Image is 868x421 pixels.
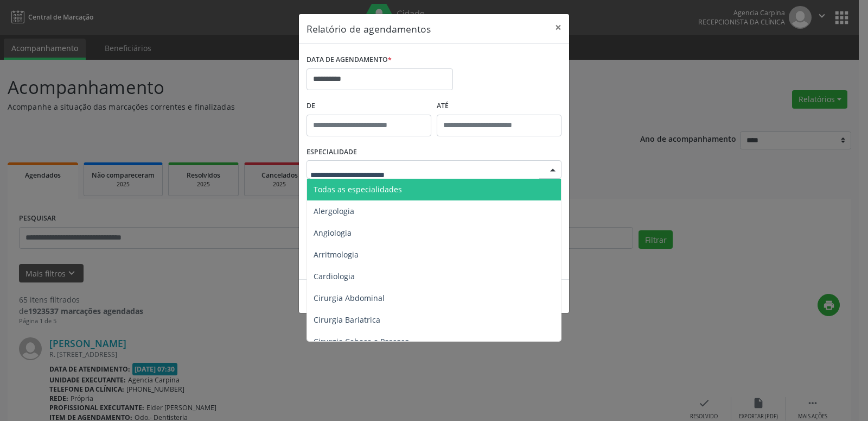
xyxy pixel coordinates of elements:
[314,184,402,194] span: Todas as especialidades
[437,98,561,115] label: ATÉ
[307,98,431,115] label: De
[547,14,569,41] button: Close
[314,228,352,238] span: Angiologia
[307,22,431,36] h5: Relatório de agendamentos
[307,144,357,161] label: ESPECIALIDADE
[314,249,359,260] span: Arritmologia
[307,52,392,68] label: DATA DE AGENDAMENTO
[314,293,385,303] span: Cirurgia Abdominal
[314,315,380,325] span: Cirurgia Bariatrica
[314,206,354,216] span: Alergologia
[314,271,355,281] span: Cardiologia
[314,336,409,347] span: Cirurgia Cabeça e Pescoço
